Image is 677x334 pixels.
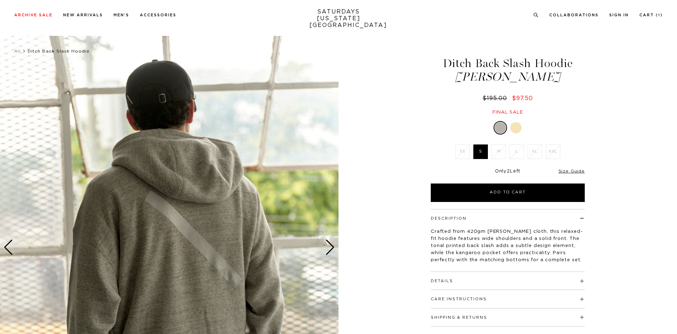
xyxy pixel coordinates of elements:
[4,240,13,255] div: Previous slide
[658,14,660,17] small: 1
[28,49,90,53] span: Ditch Back Slash Hoodie
[549,13,599,17] a: Collaborations
[609,13,629,17] a: Sign In
[431,217,467,220] button: Description
[431,279,453,283] button: Details
[63,13,103,17] a: New Arrivals
[558,169,585,173] a: Size Guide
[507,169,510,174] span: 2
[114,13,129,17] a: Men's
[14,49,21,53] a: All
[473,144,488,159] label: S
[309,9,368,29] a: SATURDAYS[US_STATE][GEOGRAPHIC_DATA]
[431,297,487,301] button: Care Instructions
[431,184,585,202] button: Add to Cart
[483,95,510,101] del: $195.00
[430,71,586,83] span: [PERSON_NAME]
[431,316,487,319] button: Shipping & Returns
[430,58,586,83] h1: Ditch Back Slash Hoodie
[431,228,585,264] p: Crafted from 420gm [PERSON_NAME] cloth, this relaxed-fit hoodie features wide shoulders and a sol...
[639,13,663,17] a: Cart (1)
[140,13,176,17] a: Accessories
[430,109,586,115] div: Final sale
[512,95,533,101] span: $97.50
[325,240,335,255] div: Next slide
[431,169,585,175] div: Only Left
[14,13,53,17] a: Archive Sale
